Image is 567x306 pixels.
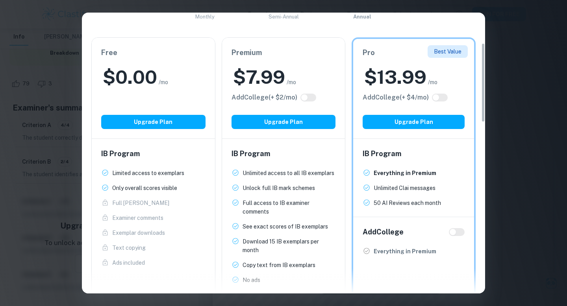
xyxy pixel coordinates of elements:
[243,199,336,216] p: Full access to IB examiner comments
[374,169,436,177] p: Everything in Premium
[243,237,336,254] p: Download 15 IB exemplars per month
[112,184,177,192] p: Only overall scores visible
[363,148,465,159] h6: IB Program
[112,243,146,252] p: Text copying
[103,65,157,90] h2: $ 0.00
[112,199,169,207] p: Full [PERSON_NAME]
[269,14,299,20] span: Semi-Annual
[232,148,336,159] h6: IB Program
[364,65,426,90] h2: $ 13.99
[101,115,206,129] button: Upgrade Plan
[112,214,163,222] p: Examiner comments
[232,47,336,58] h6: Premium
[112,258,145,267] p: Ads included
[374,199,441,207] p: 50 AI Reviews each month
[101,47,206,58] h6: Free
[112,229,165,237] p: Exemplar downloads
[353,14,371,20] span: Annual
[243,184,315,192] p: Unlock full IB mark schemes
[374,184,435,192] p: Unlimited Clai messages
[363,227,404,238] h6: Add College
[101,148,206,159] h6: IB Program
[195,14,215,20] span: Monthly
[112,169,184,177] p: Limited access to exemplars
[434,47,461,56] p: Best Value
[363,115,465,129] button: Upgrade Plan
[243,169,334,177] p: Unlimited access to all IB exemplars
[243,261,315,269] p: Copy text from IB exemplars
[287,78,296,87] span: /mo
[363,47,465,58] h6: Pro
[232,93,297,102] h6: Click to see all the additional College features.
[428,78,437,87] span: /mo
[374,247,436,256] p: Everything in Premium
[363,93,429,102] h6: Click to see all the additional College features.
[232,115,336,129] button: Upgrade Plan
[159,78,168,87] span: /mo
[233,65,285,90] h2: $ 7.99
[243,222,328,231] p: See exact scores of IB exemplars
